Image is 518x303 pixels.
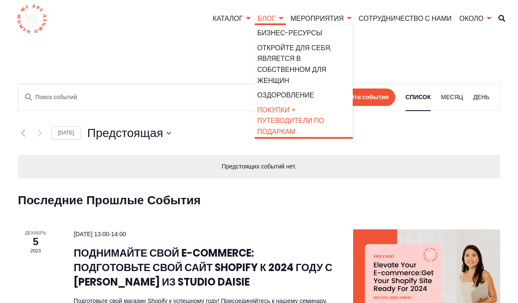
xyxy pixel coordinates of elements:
span: Декабрь [18,229,53,237]
button: Найти события [336,89,395,106]
a: около [456,14,494,23]
a: Отображение событий в представлении списка [406,84,431,111]
a: Отображение событий в режиме дневного просмотра [473,84,489,111]
a: Отображение событий в представлении месяца [441,84,463,111]
span: 5 [18,234,53,249]
span: 14:00 [111,231,126,237]
input: Введите Ключевое Слово. Поиск событий по ключевому слову. [18,84,336,111]
span: [DATE] 13:00 [74,231,109,237]
li: мероприятия [288,13,354,26]
button: Предстоящая [87,125,171,142]
span: День [473,92,489,102]
a: мероприятия [288,14,354,23]
button: Следующие события [35,128,45,138]
li: Каталог [210,13,253,26]
a: ПОДНИМАЙТЕ СВОЙ E-COMMERCE: ПОДГОТОВЬТЕ СВОЙ САЙТ SHOPIFY К 2024 ГОДУ С [PERSON_NAME] ИЗ STUDIO D... [74,246,332,289]
span: список [406,92,431,102]
span: Предстоящая [87,125,163,142]
a: ПОКУПКИ + ПУТЕВОДИТЕЛИ ПО ПОДАРКАМ [257,105,350,137]
a: Оздоровление [257,90,350,101]
img: Логотип [17,4,47,34]
a: Бизнес-ресурсы [257,28,350,39]
li: блог [255,13,286,26]
span: 2023 [18,247,53,254]
a: Search [495,15,508,22]
a: блог [255,14,286,23]
a: ОТКРОЙТЕ ДЛЯ СЕБЯ, ЯВЛЯЕТСЯ В СОБСТВЕННОМ ДЛЯ ЖЕНЩИН [257,43,350,86]
h2: Последние Прошлые События [18,192,500,209]
div: Предстоящих событий нет. [222,162,296,172]
li: около [456,13,494,26]
a: Каталог [210,14,253,23]
a: Предыдущие события [18,128,28,138]
a: Сотрудничество с нами [356,14,455,23]
time: - [74,231,126,237]
a: [DATE] [51,126,81,140]
span: Месяц [441,92,463,102]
